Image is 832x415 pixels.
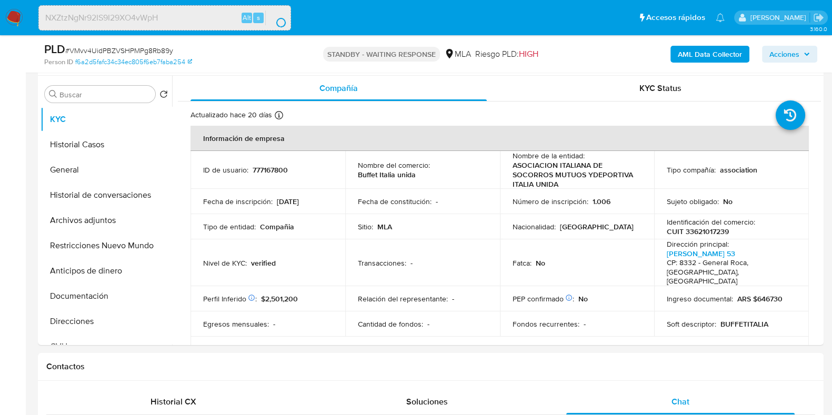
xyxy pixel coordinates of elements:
[358,294,448,303] p: Relación del representante :
[427,319,429,329] p: -
[667,227,729,236] p: CUIT 33621017239
[578,294,588,303] p: No
[39,11,290,25] input: Buscar usuario o caso...
[265,11,287,25] button: search-icon
[203,345,270,354] p: Ingresos mensuales :
[720,319,768,329] p: BUFFETITALIA
[253,165,288,175] p: 777167800
[41,183,172,208] button: Historial de conversaciones
[678,46,742,63] b: AML Data Collector
[358,170,416,179] p: Buffet Italia unida
[670,46,749,63] button: AML Data Collector
[59,90,151,99] input: Buscar
[560,222,634,231] p: [GEOGRAPHIC_DATA]
[358,197,432,206] p: Fecha de constitución :
[639,82,681,94] span: KYC Status
[377,222,392,231] p: MLA
[203,294,257,303] p: Perfil Inferido :
[277,197,299,206] p: [DATE]
[159,90,168,102] button: Volver al orden por defecto
[151,396,196,408] span: Historial CX
[667,239,729,249] p: Dirección principal :
[750,13,809,23] p: florencia.lera@mercadolibre.com
[191,110,272,120] p: Actualizado hace 20 días
[41,208,172,233] button: Archivos adjuntos
[319,82,358,94] span: Compañía
[513,197,588,206] p: Número de inscripción :
[275,345,277,354] p: -
[667,248,735,259] a: [PERSON_NAME] 53
[646,12,705,23] span: Accesos rápidos
[762,46,817,63] button: Acciones
[257,13,260,23] span: s
[513,294,574,303] p: PEP confirmado :
[737,294,783,303] p: ARS $646730
[261,293,298,304] span: $2,501,200
[41,309,172,334] button: Direcciones
[203,165,248,175] p: ID de usuario :
[667,217,755,227] p: Identificación del comercio :
[513,258,532,268] p: Fatca :
[667,294,733,303] p: Ingreso documental :
[191,126,809,151] th: Información de empresa
[358,258,406,268] p: Transacciones :
[452,294,454,303] p: -
[41,258,172,284] button: Anticipos de dinero
[41,284,172,309] button: Documentación
[251,258,276,268] p: verified
[203,258,247,268] p: Nivel de KYC :
[410,258,413,268] p: -
[203,197,273,206] p: Fecha de inscripción :
[809,25,827,33] span: 3.160.0
[444,48,471,60] div: MLA
[41,157,172,183] button: General
[41,107,172,132] button: KYC
[584,319,586,329] p: -
[44,57,73,67] b: Person ID
[203,222,256,231] p: Tipo de entidad :
[671,396,689,408] span: Chat
[519,48,538,60] span: HIGH
[41,233,172,258] button: Restricciones Nuevo Mundo
[49,90,57,98] button: Buscar
[273,319,275,329] p: -
[513,151,585,160] p: Nombre de la entidad :
[436,197,438,206] p: -
[593,197,610,206] p: 1.006
[65,45,173,56] span: # VMvv4UidPBZVSHPMPg8Rb89y
[513,160,638,189] p: ASOCIACION ITALIANA DE SOCORROS MUTUOS YDEPORTIVA ITALIA UNIDA
[75,57,192,67] a: f6a2d5fafc34c34ec805f6eb7faba254
[667,197,719,206] p: Sujeto obligado :
[323,47,440,62] p: STANDBY - WAITING RESPONSE
[720,165,757,175] p: association
[358,160,430,170] p: Nombre del comercio :
[358,222,373,231] p: Sitio :
[203,319,269,329] p: Egresos mensuales :
[44,41,65,57] b: PLD
[475,48,538,60] span: Riesgo PLD:
[536,258,545,268] p: No
[41,132,172,157] button: Historial Casos
[513,319,579,329] p: Fondos recurrentes :
[716,13,725,22] a: Notificaciones
[667,319,716,329] p: Soft descriptor :
[358,319,423,329] p: Cantidad de fondos :
[41,334,172,359] button: CVU
[406,396,448,408] span: Soluciones
[667,165,716,175] p: Tipo compañía :
[723,197,733,206] p: No
[46,361,815,372] h1: Contactos
[813,12,824,23] a: Salir
[769,46,799,63] span: Acciones
[243,13,251,23] span: Alt
[667,258,792,286] h4: CP: 8332 - General Roca, [GEOGRAPHIC_DATA], [GEOGRAPHIC_DATA]
[260,222,294,231] p: Compañia
[513,222,556,231] p: Nacionalidad :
